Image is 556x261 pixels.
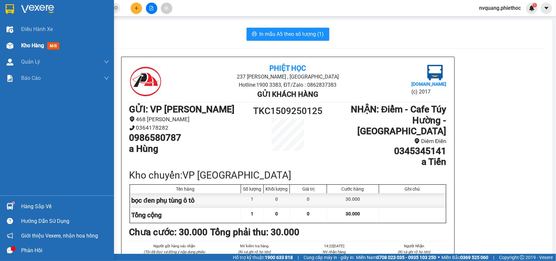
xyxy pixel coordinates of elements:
[269,64,306,72] b: Phiệt Học
[8,47,114,58] b: GỬI : VP [PERSON_NAME]
[493,254,494,261] span: |
[132,186,239,192] div: Tên hàng
[351,104,446,137] b: NHẬN : Điểm - Cafe Túy Hường - [GEOGRAPHIC_DATA]
[427,65,443,80] img: logo.jpg
[129,115,248,124] li: 468 [PERSON_NAME]
[142,243,207,249] li: Người gửi hàng xác nhận
[131,3,142,14] button: plus
[302,249,367,255] li: NV nhận hàng
[7,42,13,49] img: warehouse-icon
[356,254,436,261] span: Miền Nam
[327,156,446,167] h1: a Tiến
[129,65,162,97] img: logo.jpg
[210,227,300,238] b: Tổng phải thu: 30.000
[238,250,271,254] i: (Kí và ghi rõ họ tên)
[243,186,262,192] div: Số lượng
[257,90,318,98] b: Gửi khách hàng
[129,123,248,132] li: 0364178282
[149,6,154,10] span: file-add
[265,255,293,260] strong: 1900 633 818
[7,59,13,65] img: warehouse-icon
[129,125,135,131] span: phone
[438,256,440,259] span: ⚪️
[7,247,13,254] span: message
[6,4,14,14] img: logo-vxr
[129,143,248,154] h1: a Hùng
[222,243,287,249] li: NV kiểm tra hàng
[529,5,535,11] img: icon-new-feature
[104,76,109,81] span: down
[164,6,169,10] span: aim
[47,42,59,50] span: mới
[7,75,13,82] img: solution-icon
[377,255,436,260] strong: 0708 023 035 - 0935 103 250
[114,5,118,11] span: close-circle
[520,255,524,260] span: copyright
[61,16,272,24] li: 237 [PERSON_NAME] , [GEOGRAPHIC_DATA]
[248,104,328,118] h1: TKC1509250125
[8,8,41,41] img: logo.jpg
[290,193,327,208] div: 0
[411,81,446,87] b: [DOMAIN_NAME]
[298,254,299,261] span: |
[307,211,310,216] span: 0
[260,30,324,38] span: In mẫu A5 theo số lượng (1)
[346,211,360,216] span: 30.000
[129,104,235,115] b: GỬI : VP [PERSON_NAME]
[265,186,288,192] div: Khối lượng
[146,3,157,14] button: file-add
[327,193,379,208] div: 30.000
[21,58,40,66] span: Quản Lý
[129,227,208,238] b: Chưa cước : 30.000
[381,186,444,192] div: Ghi chú
[129,167,447,183] div: Kho chuyển: VP [GEOGRAPHIC_DATA]
[21,216,109,226] div: Hướng dẫn sử dụng
[7,26,13,33] img: warehouse-icon
[144,250,205,260] i: (Tôi đã đọc và đồng ý nộp dung phiếu gửi hàng)
[129,132,248,143] h1: 0986580787
[241,193,264,208] div: 1
[21,25,53,33] span: Điều hành xe
[302,243,367,249] li: 14:22[DATE]
[21,42,44,49] span: Kho hàng
[533,3,537,7] sup: 1
[104,59,109,65] span: down
[21,232,98,240] span: Giới thiệu Vexere, nhận hoa hồng
[21,202,109,211] div: Hàng sắp về
[21,74,41,82] span: Báo cáo
[382,243,447,249] li: Người Nhận
[233,254,293,261] span: Hỗ trợ kỹ thuật:
[460,255,488,260] strong: 0369 525 060
[182,73,393,81] li: 237 [PERSON_NAME] , [GEOGRAPHIC_DATA]
[276,211,278,216] span: 0
[411,88,446,96] li: (c) 2017
[329,186,377,192] div: Cước hàng
[251,211,254,216] span: 1
[247,28,329,41] button: printerIn mẫu A5 theo số lượng (1)
[264,193,290,208] div: 0
[130,193,241,208] div: bọc đen phụ tùng ô tô
[161,3,172,14] button: aim
[304,254,354,261] span: Cung cấp máy in - giấy in:
[182,81,393,89] li: Hotline: 1900 3383, ĐT/Zalo : 0862837383
[252,31,257,37] span: printer
[544,5,549,11] span: caret-down
[7,233,13,239] span: notification
[12,202,14,204] sup: 1
[134,6,139,10] span: plus
[21,246,109,255] div: Phản hồi
[7,203,13,210] img: warehouse-icon
[61,24,272,32] li: Hotline: 1900 3383, ĐT/Zalo : 0862837383
[132,211,162,219] span: Tổng cộng
[474,4,526,12] span: nvquang.phiethoc
[327,137,446,146] li: Diêm Điền
[534,3,536,7] span: 1
[414,138,420,144] span: environment
[114,6,118,10] span: close-circle
[327,146,446,157] h1: 0345345141
[441,254,488,261] span: Miền Bắc
[541,3,552,14] button: caret-down
[398,250,431,254] i: (Kí và ghi rõ họ tên)
[292,186,325,192] div: Giá trị
[7,218,13,224] span: question-circle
